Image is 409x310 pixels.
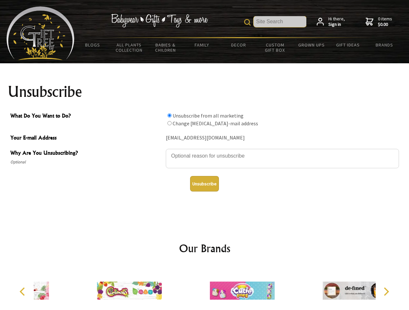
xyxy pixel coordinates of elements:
[13,241,396,256] h2: Our Brands
[147,38,184,57] a: Babies & Children
[378,22,392,27] strong: $0.00
[317,16,345,27] a: Hi there,Sign in
[184,38,221,52] a: Family
[166,149,399,168] textarea: Why Are You Unsubscribing?
[257,38,293,57] a: Custom Gift Box
[330,38,366,52] a: Gift Ideas
[10,158,163,166] span: Optional
[220,38,257,52] a: Decor
[167,113,172,118] input: What Do You Want to Do?
[379,284,393,299] button: Next
[111,38,148,57] a: All Plants Collection
[378,16,392,27] span: 0 items
[6,6,74,60] img: Babyware - Gifts - Toys and more...
[10,112,163,121] span: What Do You Want to Do?
[366,38,403,52] a: Brands
[10,134,163,143] span: Your E-mail Address
[8,84,402,99] h1: Unsubscribe
[293,38,330,52] a: Grown Ups
[244,19,251,26] img: product search
[74,38,111,52] a: BLOGS
[111,14,208,27] img: Babywear - Gifts - Toys & more
[166,133,399,143] div: [EMAIL_ADDRESS][DOMAIN_NAME]
[328,22,345,27] strong: Sign in
[328,16,345,27] span: Hi there,
[173,112,244,119] label: Unsubscribe from all marketing
[16,284,30,299] button: Previous
[10,149,163,158] span: Why Are You Unsubscribing?
[167,121,172,125] input: What Do You Want to Do?
[254,16,306,27] input: Site Search
[173,120,258,127] label: Change [MEDICAL_DATA]-mail address
[190,176,219,191] button: Unsubscribe
[366,16,392,27] a: 0 items$0.00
